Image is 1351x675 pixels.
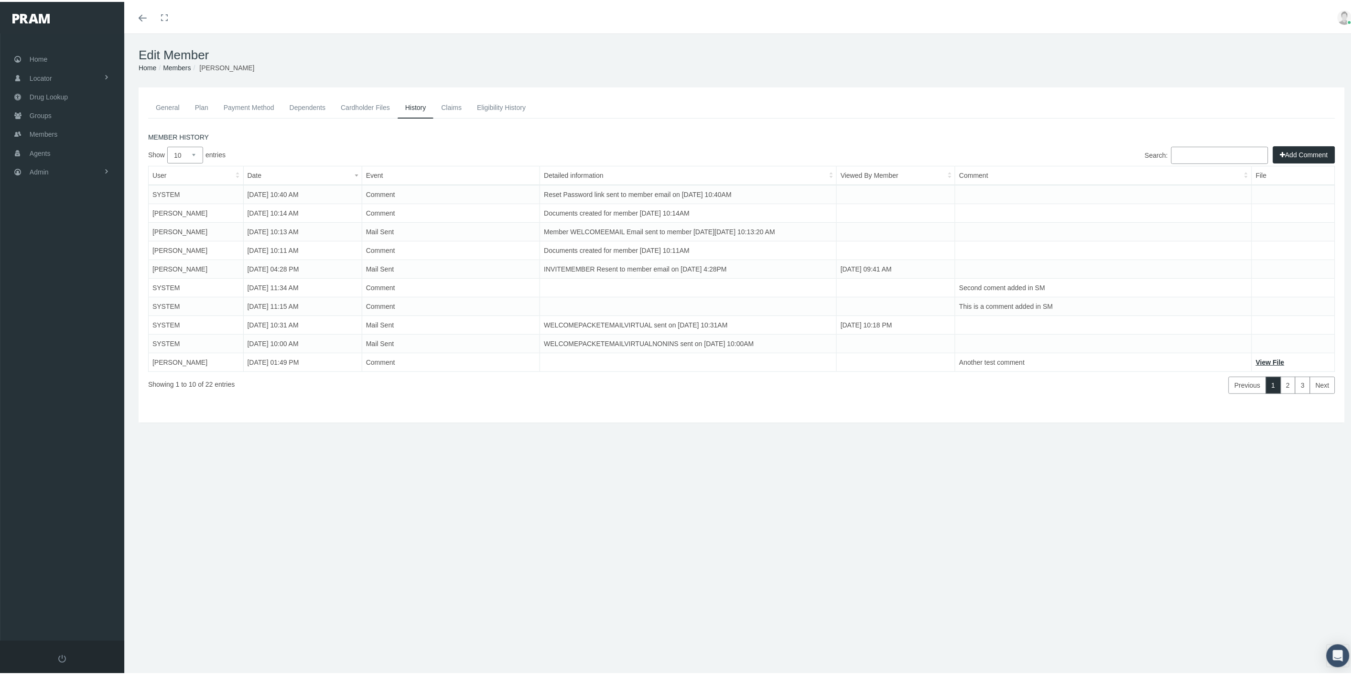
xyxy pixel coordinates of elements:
[149,333,244,351] td: SYSTEM
[540,164,837,184] th: Detailed information : activate to sort column ascending
[139,62,156,70] a: Home
[30,142,51,161] span: Agents
[837,164,955,184] th: Viewed By Member: activate to sort column ascending
[1145,145,1268,162] label: Search:
[149,314,244,333] td: SYSTEM
[398,95,434,117] a: History
[12,12,50,22] img: PRAM_20_x_78.png
[362,258,540,277] td: Mail Sent
[30,67,52,86] span: Locator
[30,123,57,142] span: Members
[243,277,362,295] td: [DATE] 11:34 AM
[362,164,540,184] th: Event
[199,62,254,70] span: [PERSON_NAME]
[149,258,244,277] td: [PERSON_NAME]
[30,48,47,66] span: Home
[837,258,955,277] td: [DATE] 09:41 AM
[837,314,955,333] td: [DATE] 10:18 PM
[955,164,1252,184] th: Comment: activate to sort column ascending
[1310,375,1335,392] a: Next
[149,351,244,370] td: [PERSON_NAME]
[148,131,1335,140] h5: MEMBER HISTORY
[362,351,540,370] td: Comment
[148,145,742,162] label: Show entries
[1273,144,1335,162] button: Add Comment
[540,258,837,277] td: INVITEMEMBER Resent to member email on [DATE] 4:28PM
[149,277,244,295] td: SYSTEM
[362,333,540,351] td: Mail Sent
[1327,642,1350,665] div: Open Intercom Messenger
[540,240,837,258] td: Documents created for member [DATE] 10:11AM
[30,86,68,104] span: Drug Lookup
[148,95,187,116] a: General
[243,295,362,314] td: [DATE] 11:15 AM
[1256,357,1285,364] a: View File
[1281,375,1296,392] a: 2
[243,333,362,351] td: [DATE] 10:00 AM
[955,277,1252,295] td: Second coment added in SM
[149,164,244,184] th: User: activate to sort column ascending
[149,183,244,202] td: SYSTEM
[955,295,1252,314] td: This is a comment added in SM
[1229,375,1266,392] a: Previous
[955,351,1252,370] td: Another test comment
[540,183,837,202] td: Reset Password link sent to member email on [DATE] 10:40AM
[1266,375,1281,392] a: 1
[362,221,540,240] td: Mail Sent
[30,105,52,123] span: Groups
[540,333,837,351] td: WELCOMEPACKETEMAILVIRTUALNONINS sent on [DATE] 10:00AM
[243,314,362,333] td: [DATE] 10:31 AM
[362,202,540,221] td: Comment
[1295,375,1310,392] a: 3
[362,314,540,333] td: Mail Sent
[333,95,398,116] a: Cardholder Files
[149,240,244,258] td: [PERSON_NAME]
[1252,164,1335,184] th: File
[243,183,362,202] td: [DATE] 10:40 AM
[149,221,244,240] td: [PERSON_NAME]
[216,95,282,116] a: Payment Method
[243,202,362,221] td: [DATE] 10:14 AM
[163,62,191,70] a: Members
[362,277,540,295] td: Comment
[167,145,203,162] select: Showentries
[433,95,469,116] a: Claims
[362,295,540,314] td: Comment
[540,202,837,221] td: Documents created for member [DATE] 10:14AM
[243,258,362,277] td: [DATE] 04:28 PM
[149,295,244,314] td: SYSTEM
[362,183,540,202] td: Comment
[469,95,533,116] a: Eligibility History
[243,240,362,258] td: [DATE] 10:11 AM
[149,202,244,221] td: [PERSON_NAME]
[1171,145,1268,162] input: Search:
[243,221,362,240] td: [DATE] 10:13 AM
[540,314,837,333] td: WELCOMEPACKETEMAILVIRTUAL sent on [DATE] 10:31AM
[362,240,540,258] td: Comment
[243,164,362,184] th: Date: activate to sort column ascending
[139,46,1345,61] h1: Edit Member
[243,351,362,370] td: [DATE] 01:49 PM
[187,95,216,116] a: Plan
[282,95,334,116] a: Dependents
[540,221,837,240] td: Member WELCOMEEMAIL Email sent to member [DATE][DATE] 10:13:20 AM
[30,161,49,179] span: Admin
